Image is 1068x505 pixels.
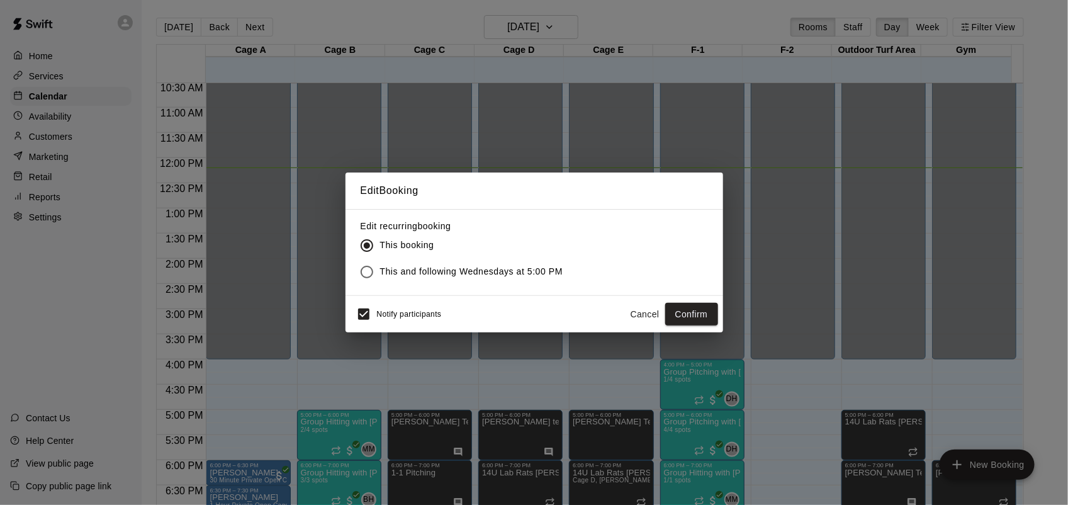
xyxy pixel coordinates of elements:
span: This and following Wednesdays at 5:00 PM [380,265,563,278]
span: This booking [380,239,434,252]
span: Notify participants [377,310,442,319]
h2: Edit Booking [346,173,723,209]
button: Confirm [665,303,718,326]
button: Cancel [625,303,665,326]
label: Edit recurring booking [361,220,573,232]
